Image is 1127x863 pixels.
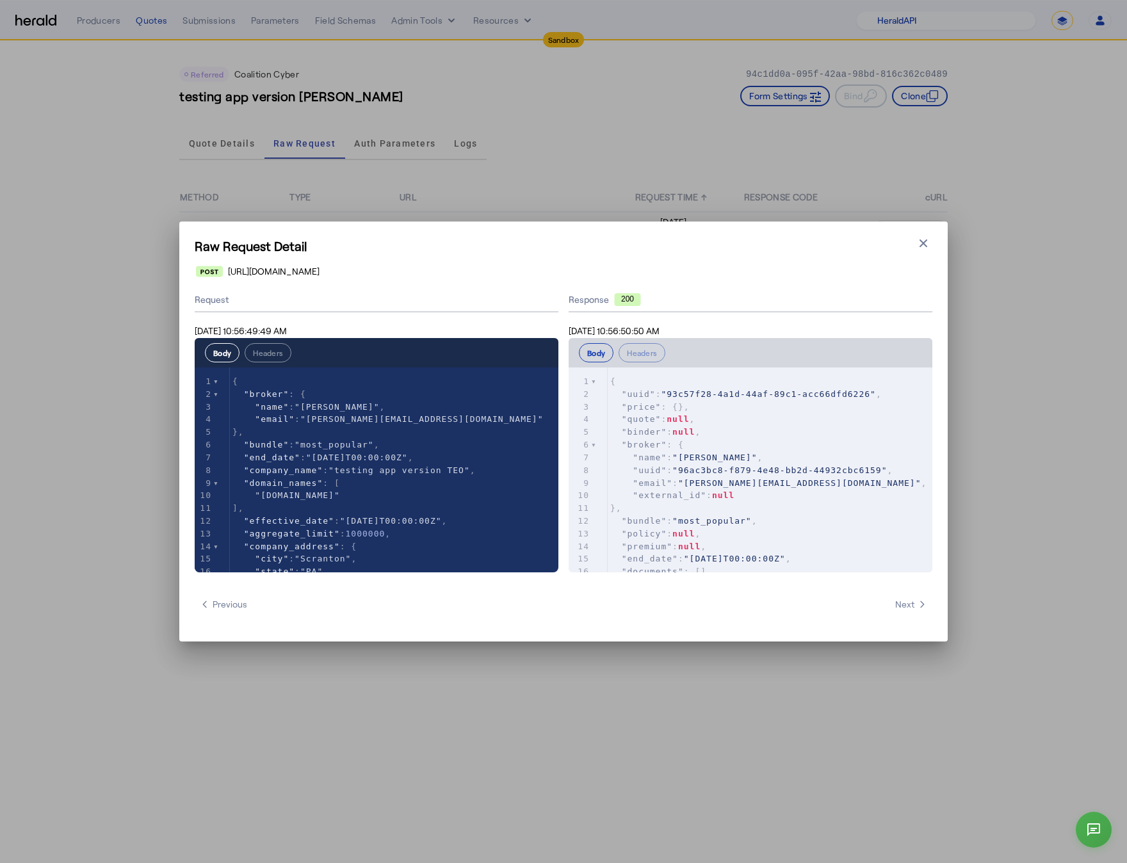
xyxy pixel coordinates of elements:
span: "most_popular" [672,516,752,526]
span: "policy" [622,529,667,538]
div: 8 [569,464,591,477]
span: : [232,414,544,424]
span: : { [232,389,306,399]
div: 6 [569,439,591,451]
div: 6 [195,439,213,451]
span: { [610,376,616,386]
button: Headers [245,343,291,362]
span: "aggregate_limit" [244,529,340,538]
span: "[DATE]T00:00:00Z" [684,554,786,563]
div: 14 [569,540,591,553]
div: 9 [569,477,591,490]
div: 9 [195,477,213,490]
span: "email" [633,478,672,488]
div: 13 [195,528,213,540]
div: 1 [195,375,213,388]
span: "state" [255,567,295,576]
span: "[PERSON_NAME][EMAIL_ADDRESS][DOMAIN_NAME]" [300,414,544,424]
span: : , [610,414,695,424]
span: : , [610,529,701,538]
div: 16 [195,565,213,578]
span: : , [610,389,882,399]
span: : , [610,427,701,437]
span: "documents" [622,567,684,576]
button: Previous [195,593,252,616]
button: Next [890,593,932,616]
span: : , [610,478,927,488]
span: "96ac3bc8-f879-4e48-bb2d-44932cbc6159" [672,465,887,475]
span: "external_id" [633,490,706,500]
span: ], [232,503,244,513]
span: "uuid" [622,389,656,399]
span: : , [610,554,791,563]
span: : { [610,440,684,449]
div: 10 [569,489,591,502]
span: "company_name" [244,465,323,475]
span: "testing app version TEO" [328,465,470,475]
span: [URL][DOMAIN_NAME] [228,265,320,278]
span: "[PERSON_NAME]" [672,453,757,462]
span: : {}, [610,402,690,412]
span: "PA" [300,567,323,576]
span: : , [610,542,706,551]
button: Body [579,343,613,362]
span: null [678,542,701,551]
div: 12 [569,515,591,528]
span: "[DOMAIN_NAME]" [255,490,339,500]
span: : , [610,453,763,462]
span: : { [232,542,357,551]
div: 15 [569,552,591,565]
text: 200 [621,294,634,303]
button: Body [205,343,239,362]
span: "broker" [244,389,289,399]
span: }, [610,503,622,513]
div: 12 [195,515,213,528]
div: 11 [195,502,213,515]
span: null [672,529,695,538]
div: 2 [195,388,213,401]
span: : , [232,529,391,538]
span: : , [232,516,448,526]
div: 7 [569,451,591,464]
span: : [ [232,478,340,488]
div: 14 [195,540,213,553]
div: 5 [569,426,591,439]
div: 4 [195,413,213,426]
div: 1 [569,375,591,388]
span: : [], [610,567,712,576]
div: 3 [569,401,591,414]
div: 10 [195,489,213,502]
span: "93c57f28-4a1d-44af-89c1-acc66dfd6226" [661,389,875,399]
div: 2 [569,388,591,401]
div: 3 [195,401,213,414]
div: 15 [195,552,213,565]
span: Next [895,598,927,611]
span: null [712,490,734,500]
span: null [672,427,695,437]
span: { [232,376,238,386]
div: 4 [569,413,591,426]
span: "price" [622,402,661,412]
span: "bundle" [622,516,667,526]
span: "end_date" [622,554,678,563]
span: : , [232,402,385,412]
span: "most_popular" [295,440,374,449]
span: : , [232,465,476,475]
span: "Scranton" [295,554,351,563]
div: 8 [195,464,213,477]
span: }, [232,427,244,437]
span: "[PERSON_NAME][EMAIL_ADDRESS][DOMAIN_NAME]" [678,478,921,488]
span: : [610,490,734,500]
span: : , [232,440,380,449]
span: null [667,414,689,424]
span: "company_address" [244,542,340,551]
div: 13 [569,528,591,540]
span: 1000000 [346,529,385,538]
div: Request [195,288,558,312]
div: 16 [569,565,591,578]
span: : , [610,516,758,526]
div: 11 [569,502,591,515]
span: "end_date" [244,453,300,462]
span: [DATE] 10:56:50:50 AM [569,325,660,336]
span: "broker" [622,440,667,449]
